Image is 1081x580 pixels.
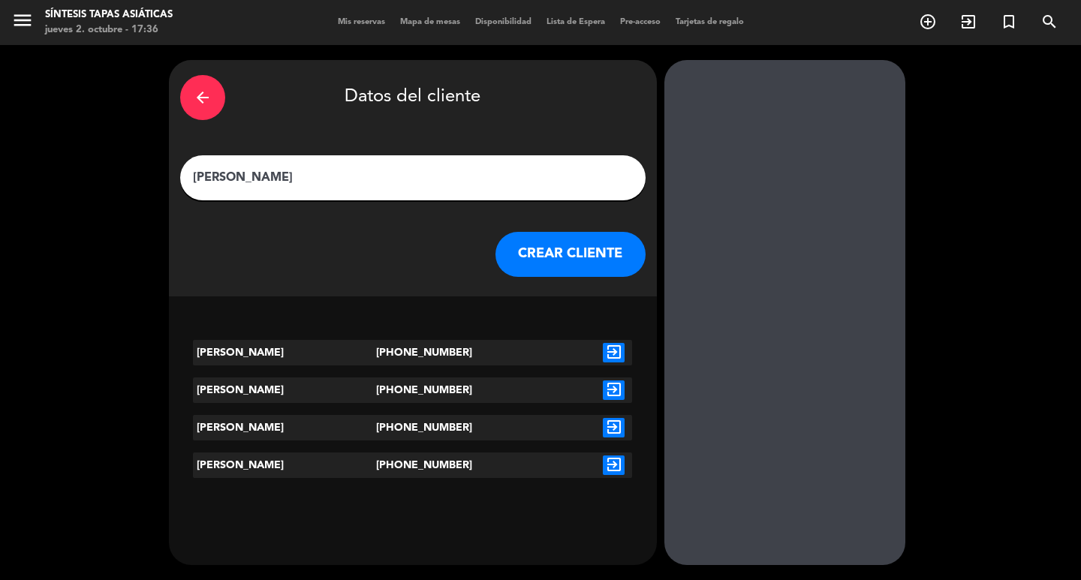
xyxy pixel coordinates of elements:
[193,340,376,365] div: [PERSON_NAME]
[393,18,468,26] span: Mapa de mesas
[539,18,613,26] span: Lista de Espera
[45,23,173,38] div: jueves 2. octubre - 17:36
[11,9,34,37] button: menu
[180,71,646,124] div: Datos del cliente
[603,380,625,400] i: exit_to_app
[603,418,625,437] i: exit_to_app
[1000,13,1018,31] i: turned_in_not
[330,18,393,26] span: Mis reservas
[194,89,212,107] i: arrow_back
[376,415,450,440] div: [PHONE_NUMBER]
[1040,13,1058,31] i: search
[959,13,977,31] i: exit_to_app
[376,452,450,478] div: [PHONE_NUMBER]
[193,377,376,403] div: [PERSON_NAME]
[193,452,376,478] div: [PERSON_NAME]
[376,377,450,403] div: [PHONE_NUMBER]
[45,8,173,23] div: Síntesis Tapas Asiáticas
[191,167,634,188] input: Escriba nombre, correo electrónico o número de teléfono...
[468,18,539,26] span: Disponibilidad
[193,415,376,440] div: [PERSON_NAME]
[919,13,937,31] i: add_circle_outline
[668,18,751,26] span: Tarjetas de regalo
[603,455,625,475] i: exit_to_app
[603,343,625,362] i: exit_to_app
[376,340,450,365] div: [PHONE_NUMBER]
[495,232,646,277] button: CREAR CLIENTE
[11,9,34,32] i: menu
[613,18,668,26] span: Pre-acceso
